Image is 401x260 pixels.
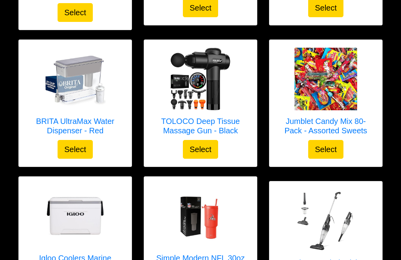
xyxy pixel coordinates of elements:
[27,117,124,135] h5: BRITA UltraMax Water Dispenser - Red
[152,48,249,140] a: TOLOCO Deep Tissue Massage Gun - Black TOLOCO Deep Tissue Massage Gun - Black
[169,48,232,110] img: TOLOCO Deep Tissue Massage Gun - Black
[44,48,107,110] img: BRITA UltraMax Water Dispenser - Red
[183,140,218,159] button: Select
[58,140,93,159] button: Select
[169,185,232,247] img: Simple Modern NFL 30oz Tumbler - Cleveland Browns
[308,140,343,159] button: Select
[294,189,357,252] img: 2-in-1 Corded Stick Vacuum Cleaner
[152,117,249,135] h5: TOLOCO Deep Tissue Massage Gun - Black
[44,185,107,247] img: Igloo Coolers Marine Series, Insulated Portable Hard Side Cooler Ice Chest, Great for Fishing, Ca...
[277,48,374,140] a: Jumblet Candy Mix 80-Pack - Assorted Sweets Jumblet Candy Mix 80-Pack - Assorted Sweets
[27,48,124,140] a: BRITA UltraMax Water Dispenser - Red BRITA UltraMax Water Dispenser - Red
[294,48,357,110] img: Jumblet Candy Mix 80-Pack - Assorted Sweets
[277,117,374,135] h5: Jumblet Candy Mix 80-Pack - Assorted Sweets
[58,3,93,22] button: Select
